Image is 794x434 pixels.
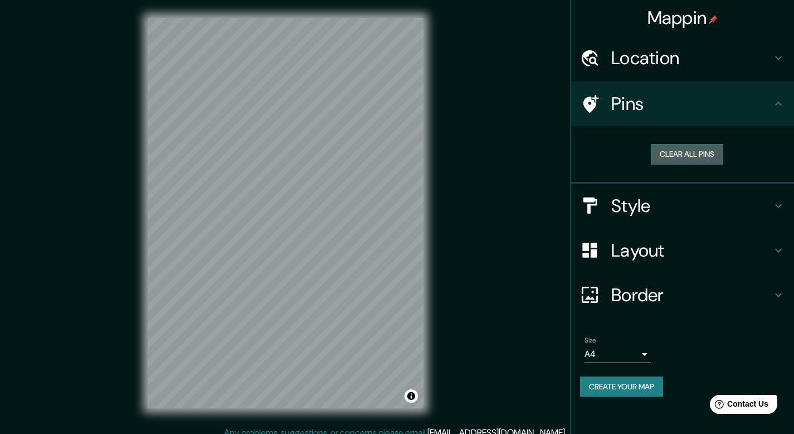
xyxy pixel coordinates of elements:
button: Toggle attribution [405,389,418,403]
div: A4 [584,345,651,363]
div: Location [571,36,794,80]
iframe: Help widget launcher [695,390,782,422]
h4: Mappin [647,7,718,29]
div: Pins [571,81,794,126]
img: pin-icon.png [709,15,718,24]
h4: Style [611,195,772,217]
h4: Location [611,47,772,69]
div: Border [571,273,794,317]
div: Style [571,184,794,228]
button: Create your map [580,377,663,397]
canvas: Map [148,18,423,408]
div: Layout [571,228,794,273]
label: Size [584,335,596,345]
h4: Border [611,284,772,306]
button: Clear all pins [651,144,723,165]
h4: Pins [611,93,772,115]
h4: Layout [611,239,772,262]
